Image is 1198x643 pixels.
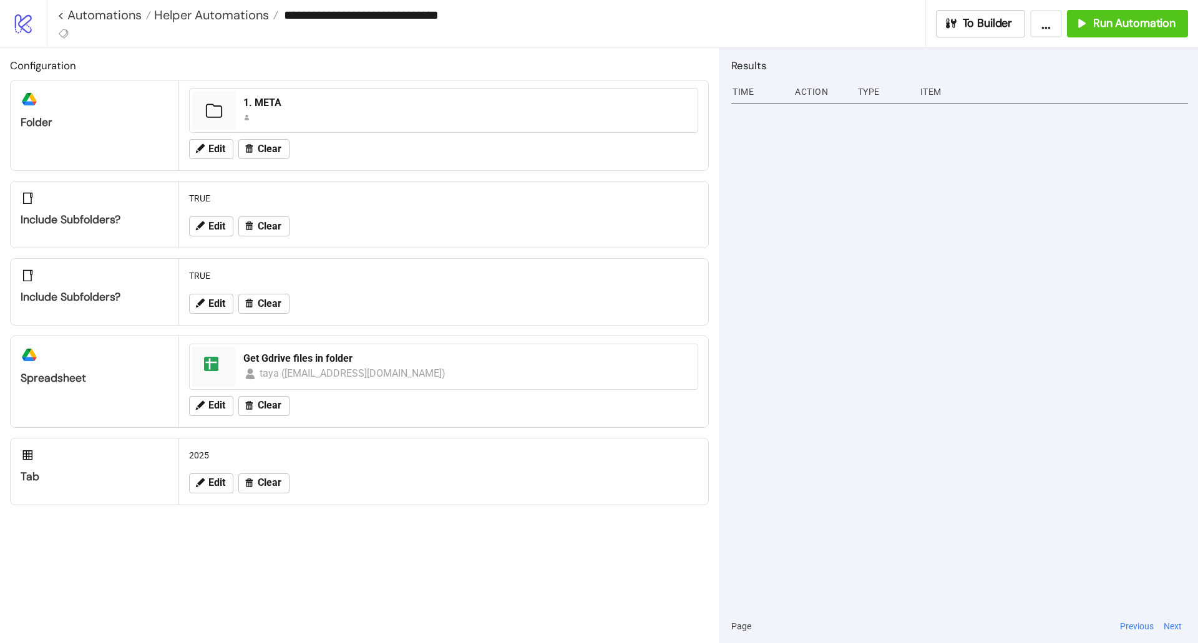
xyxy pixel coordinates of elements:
button: Previous [1116,619,1157,633]
div: 2025 [184,443,703,467]
button: Clear [238,473,290,493]
div: Include subfolders? [21,213,168,227]
div: 1. META [243,96,690,110]
span: Clear [258,298,281,309]
div: Action [794,80,847,104]
button: Edit [189,294,233,314]
button: Clear [238,294,290,314]
span: Edit [208,477,225,488]
div: taya ([EMAIL_ADDRESS][DOMAIN_NAME]) [260,365,447,381]
div: Time [731,80,785,104]
h2: Results [731,57,1188,74]
button: Edit [189,139,233,159]
span: Clear [258,477,281,488]
div: TRUE [184,186,703,210]
a: Helper Automations [151,9,278,21]
a: < Automations [57,9,151,21]
span: Edit [208,221,225,232]
span: Edit [208,143,225,155]
button: To Builder [936,10,1026,37]
button: Run Automation [1067,10,1188,37]
div: Type [857,80,910,104]
span: Edit [208,400,225,411]
button: Edit [189,473,233,493]
span: Edit [208,298,225,309]
span: Helper Automations [151,7,269,23]
span: Clear [258,143,281,155]
button: ... [1030,10,1062,37]
button: Clear [238,396,290,416]
button: Edit [189,216,233,236]
button: Clear [238,139,290,159]
div: Folder [21,115,168,130]
button: Edit [189,396,233,416]
div: Item [919,80,1188,104]
span: Page [731,619,751,633]
div: Spreadsheet [21,371,168,385]
button: Clear [238,216,290,236]
div: Tab [21,470,168,484]
h2: Configuration [10,57,709,74]
span: Clear [258,221,281,232]
button: Next [1160,619,1186,633]
span: Run Automation [1093,16,1176,31]
div: Include subfolders? [21,290,168,304]
span: To Builder [963,16,1013,31]
span: Clear [258,400,281,411]
div: Get Gdrive files in folder [243,352,690,365]
div: TRUE [184,264,703,288]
